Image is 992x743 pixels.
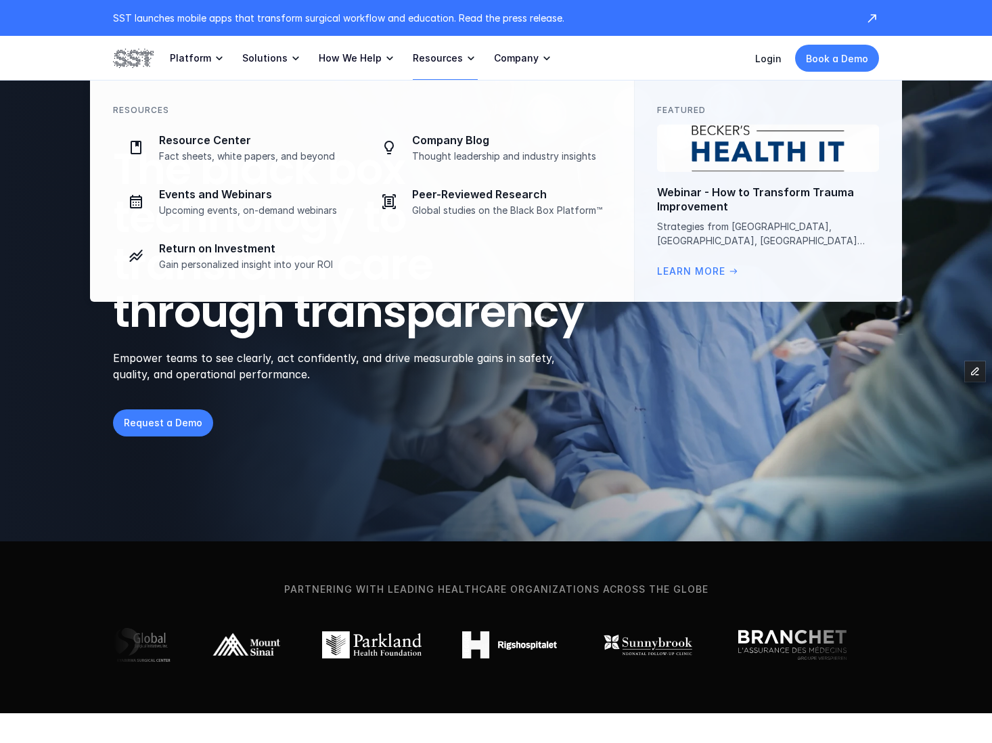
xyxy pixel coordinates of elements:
a: Request a Demo [113,409,213,436]
img: Parkland logo [322,631,422,658]
img: Calendar icon [128,194,144,210]
p: Solutions [242,52,288,64]
img: Lightbulb icon [381,139,397,156]
p: Featured [657,104,706,116]
p: Peer-Reviewed Research [412,187,603,202]
p: Return on Investment [159,242,350,256]
p: Resources [413,52,463,64]
a: Calendar iconEvents and WebinarsUpcoming events, on-demand webinars [113,179,358,225]
img: SST logo [113,47,154,70]
p: SST launches mobile apps that transform surgical workflow and education. Read the press release. [113,11,852,25]
img: Sunnybrook logo [598,631,698,658]
a: Login [755,53,782,64]
a: Lightbulb iconCompany BlogThought leadership and industry insights [366,125,611,171]
p: Global studies on the Black Box Platform™ [412,204,603,217]
a: Journal iconPeer-Reviewed ResearchGlobal studies on the Black Box Platform™ [366,179,611,225]
img: Journal icon [381,194,397,210]
button: Edit Framer Content [965,361,985,382]
p: Strategies from [GEOGRAPHIC_DATA], [GEOGRAPHIC_DATA], [GEOGRAPHIC_DATA][US_STATE], and [GEOGRAPHI... [657,219,879,248]
p: How We Help [319,52,382,64]
p: Partnering with leading healthcare organizations across the globe [23,582,969,597]
a: Book a Demo [795,45,879,72]
p: Resources [113,104,169,116]
p: Book a Demo [806,51,868,66]
p: Events and Webinars [159,187,350,202]
img: Becker's logo [657,125,879,172]
p: Thought leadership and industry insights [412,150,603,162]
p: Request a Demo [124,415,202,430]
p: Gain personalized insight into your ROI [159,258,350,271]
p: Company Blog [412,133,603,148]
p: Webinar - How to Transform Trauma Improvement [657,185,879,214]
h1: The black box technology to transform care through transparency [113,145,649,336]
a: Paper iconResource CenterFact sheets, white papers, and beyond [113,125,358,171]
img: Mount Sinai logo [211,631,281,658]
p: Fact sheets, white papers, and beyond [159,150,350,162]
img: Paper icon [128,139,144,156]
p: Company [494,52,539,64]
p: Upcoming events, on-demand webinars [159,204,350,217]
a: Becker's logoWebinar - How to Transform Trauma ImprovementStrategies from [GEOGRAPHIC_DATA], [GEO... [657,125,879,279]
a: Investment iconReturn on InvestmentGain personalized insight into your ROI [113,233,358,279]
a: Platform [170,36,226,81]
p: Learn More [657,264,725,279]
p: Platform [170,52,211,64]
img: Rigshospitalet logo [462,631,557,658]
p: Empower teams to see clearly, act confidently, and drive measurable gains in safety, quality, and... [113,350,572,382]
span: arrow_right_alt [728,266,739,277]
p: Resource Center [159,133,350,148]
img: Investment icon [128,248,144,264]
